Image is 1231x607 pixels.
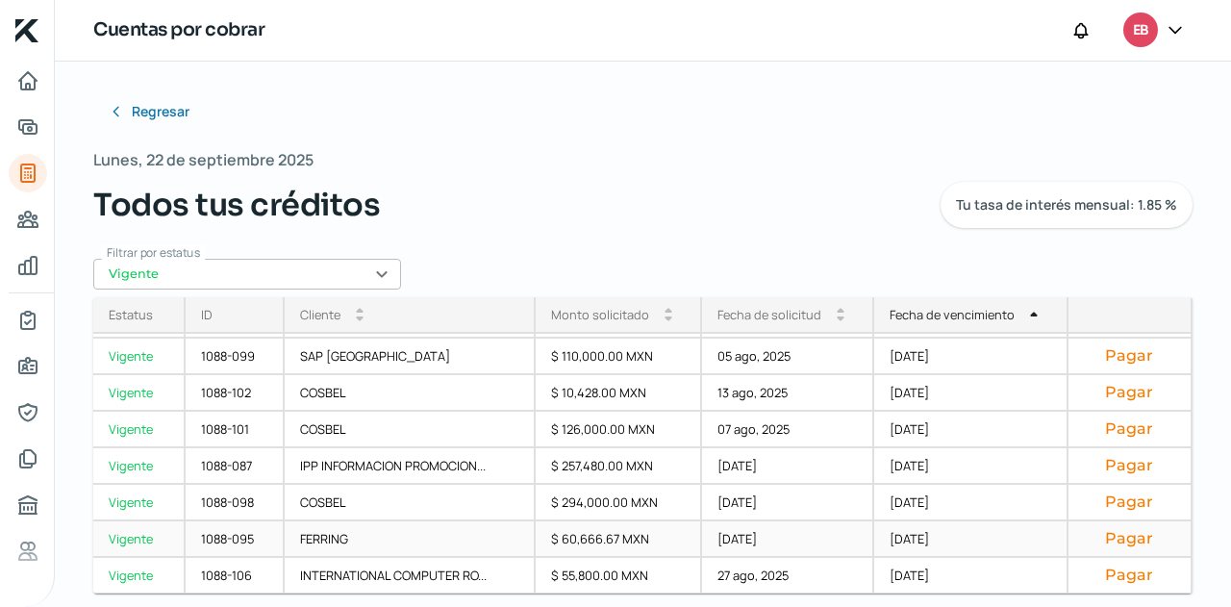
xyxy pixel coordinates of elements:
[536,558,702,594] div: $ 55,800.00 MXN
[9,486,47,524] a: Buró de crédito
[201,306,213,323] div: ID
[1084,383,1175,402] button: Pagar
[109,306,153,323] div: Estatus
[837,315,844,322] i: arrow_drop_down
[93,92,205,131] button: Regresar
[356,315,364,322] i: arrow_drop_down
[93,375,186,412] a: Vigente
[186,412,285,448] div: 1088-101
[132,105,189,118] span: Regresar
[874,375,1068,412] div: [DATE]
[93,16,264,44] h1: Cuentas por cobrar
[285,558,535,594] div: INTERNATIONAL COMPUTER RO...
[9,440,47,478] a: Documentos
[93,485,186,521] a: Vigente
[874,339,1068,375] div: [DATE]
[93,412,186,448] a: Vigente
[702,521,874,558] div: [DATE]
[300,306,340,323] div: Cliente
[1133,19,1148,42] span: EB
[107,244,200,261] span: Filtrar por estatus
[285,485,535,521] div: COSBEL
[536,339,702,375] div: $ 110,000.00 MXN
[9,62,47,100] a: Inicio
[702,558,874,594] div: 27 ago, 2025
[874,521,1068,558] div: [DATE]
[702,339,874,375] div: 05 ago, 2025
[874,412,1068,448] div: [DATE]
[702,412,874,448] div: 07 ago, 2025
[93,339,186,375] a: Vigente
[186,521,285,558] div: 1088-095
[186,448,285,485] div: 1088-087
[9,154,47,192] a: Tus créditos
[1084,419,1175,439] button: Pagar
[536,521,702,558] div: $ 60,666.67 MXN
[665,315,672,322] i: arrow_drop_down
[186,485,285,521] div: 1088-098
[285,448,535,485] div: IPP INFORMACION PROMOCION...
[9,301,47,340] a: Mi contrato
[9,246,47,285] a: Mis finanzas
[1084,529,1175,548] button: Pagar
[1030,311,1038,318] i: arrow_drop_up
[874,448,1068,485] div: [DATE]
[874,485,1068,521] div: [DATE]
[1084,493,1175,512] button: Pagar
[93,558,186,594] a: Vigente
[9,393,47,432] a: Representantes
[9,347,47,386] a: Información general
[702,448,874,485] div: [DATE]
[186,558,285,594] div: 1088-106
[874,558,1068,594] div: [DATE]
[93,521,186,558] a: Vigente
[186,375,285,412] div: 1088-102
[536,485,702,521] div: $ 294,000.00 MXN
[536,375,702,412] div: $ 10,428.00 MXN
[536,448,702,485] div: $ 257,480.00 MXN
[93,448,186,485] a: Vigente
[551,306,649,323] div: Monto solicitado
[956,198,1177,212] span: Tu tasa de interés mensual: 1.85 %
[1084,566,1175,585] button: Pagar
[1084,346,1175,366] button: Pagar
[9,108,47,146] a: Adelantar facturas
[93,182,380,228] span: Todos tus créditos
[285,521,535,558] div: FERRING
[285,375,535,412] div: COSBEL
[702,485,874,521] div: [DATE]
[717,306,821,323] div: Fecha de solicitud
[1084,456,1175,475] button: Pagar
[285,412,535,448] div: COSBEL
[285,339,535,375] div: SAP [GEOGRAPHIC_DATA]
[9,200,47,239] a: Pago a proveedores
[186,339,285,375] div: 1088-099
[536,412,702,448] div: $ 126,000.00 MXN
[702,375,874,412] div: 13 ago, 2025
[93,146,314,174] span: Lunes, 22 de septiembre 2025
[9,532,47,570] a: Referencias
[890,306,1015,323] div: Fecha de vencimiento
